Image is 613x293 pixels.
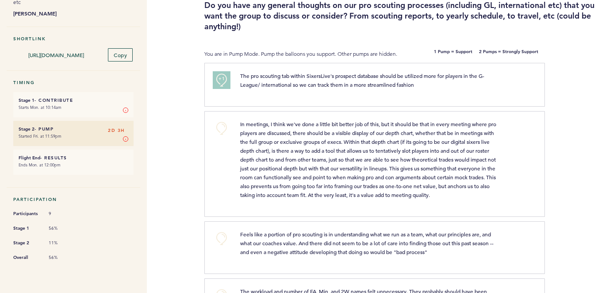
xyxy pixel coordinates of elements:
[49,240,75,246] span: 11%
[19,104,61,110] time: Starts Mon. at 10:14am
[240,120,498,198] span: In meetings, I think we've done a little bit better job of this, but it should be that in every m...
[49,225,75,231] span: 56%
[479,50,538,58] b: 2 Pumps = Strongly Support
[19,133,61,139] time: Started Fri. at 11:59pm
[13,36,134,42] h5: Shortlink
[19,126,128,132] h6: - Pump
[19,97,34,103] small: Stage 1
[13,224,40,233] span: Stage 1
[204,50,402,58] p: You are in Pump Mode. Pump the balloons you support. Other pumps are hidden.
[19,155,128,161] h6: - Results
[13,239,40,247] span: Stage 2
[13,197,134,202] h5: Participation
[240,231,495,255] span: Feels like a portion of pro scouting is in understanding what we run as a team, what our principl...
[19,162,61,168] time: Ends Mon. at 12:00pm
[434,50,472,58] b: 1 Pump = Support
[218,74,225,83] span: +1
[240,72,484,88] span: The pro scouting tab within SixersLive's prospect database should be utilized more for players in...
[19,155,40,161] small: Flight End
[114,51,127,58] span: Copy
[19,97,128,103] h6: - Contribute
[13,209,40,218] span: Participants
[49,211,75,217] span: 9
[49,254,75,261] span: 56%
[213,71,230,89] button: +1
[13,253,40,262] span: Overall
[108,48,133,62] button: Copy
[108,126,125,135] span: 2D 3H
[19,126,34,132] small: Stage 2
[13,80,134,85] h5: Timing
[13,9,134,18] b: [PERSON_NAME]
